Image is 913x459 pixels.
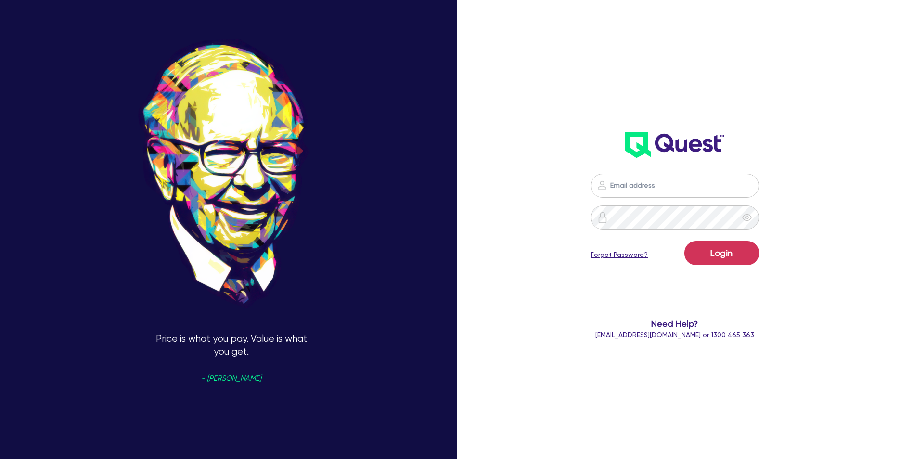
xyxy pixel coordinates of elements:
span: - [PERSON_NAME] [201,375,261,382]
span: Need Help? [553,317,797,330]
button: Login [684,241,759,265]
img: icon-password [597,212,608,223]
span: or 1300 465 363 [595,331,754,339]
a: Forgot Password? [591,250,648,260]
img: wH2k97JdezQIQAAAABJRU5ErkJggg== [625,132,724,158]
a: [EMAIL_ADDRESS][DOMAIN_NAME] [595,331,701,339]
span: eye [742,213,752,222]
input: Email address [591,174,759,198]
img: icon-password [596,179,608,191]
